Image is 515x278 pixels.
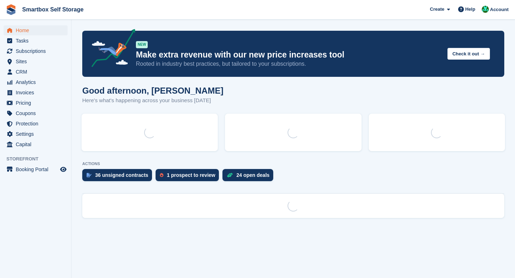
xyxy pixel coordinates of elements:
[16,129,59,139] span: Settings
[16,36,59,46] span: Tasks
[82,169,156,185] a: 36 unsigned contracts
[430,6,444,13] span: Create
[87,173,92,177] img: contract_signature_icon-13c848040528278c33f63329250d36e43548de30e8caae1d1a13099fd9432cc5.svg
[482,6,489,13] img: Elinor Shepherd
[85,29,136,70] img: price-adjustments-announcement-icon-8257ccfd72463d97f412b2fc003d46551f7dbcb40ab6d574587a9cd5c0d94...
[4,108,68,118] a: menu
[4,129,68,139] a: menu
[167,172,215,178] div: 1 prospect to review
[82,86,224,95] h1: Good afternoon, [PERSON_NAME]
[82,96,224,105] p: Here's what's happening across your business [DATE]
[19,4,87,15] a: Smartbox Self Storage
[16,108,59,118] span: Coupons
[4,25,68,35] a: menu
[4,98,68,108] a: menu
[16,46,59,56] span: Subscriptions
[4,139,68,149] a: menu
[4,77,68,87] a: menu
[16,88,59,98] span: Invoices
[16,77,59,87] span: Analytics
[136,60,442,68] p: Rooted in industry best practices, but tailored to your subscriptions.
[227,173,233,178] img: deal-1b604bf984904fb50ccaf53a9ad4b4a5d6e5aea283cecdc64d6e3604feb123c2.svg
[447,48,490,60] button: Check it out →
[4,164,68,174] a: menu
[95,172,148,178] div: 36 unsigned contracts
[16,67,59,77] span: CRM
[16,119,59,129] span: Protection
[465,6,475,13] span: Help
[16,164,59,174] span: Booking Portal
[16,139,59,149] span: Capital
[4,36,68,46] a: menu
[4,67,68,77] a: menu
[490,6,509,13] span: Account
[156,169,222,185] a: 1 prospect to review
[136,50,442,60] p: Make extra revenue with our new price increases tool
[4,46,68,56] a: menu
[16,25,59,35] span: Home
[4,119,68,129] a: menu
[59,165,68,174] a: Preview store
[136,41,148,48] div: NEW
[4,56,68,66] a: menu
[4,88,68,98] a: menu
[160,173,163,177] img: prospect-51fa495bee0391a8d652442698ab0144808aea92771e9ea1ae160a38d050c398.svg
[236,172,270,178] div: 24 open deals
[16,98,59,108] span: Pricing
[82,162,504,166] p: ACTIONS
[6,4,16,15] img: stora-icon-8386f47178a22dfd0bd8f6a31ec36ba5ce8667c1dd55bd0f319d3a0aa187defe.svg
[6,155,71,163] span: Storefront
[16,56,59,66] span: Sites
[222,169,277,185] a: 24 open deals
